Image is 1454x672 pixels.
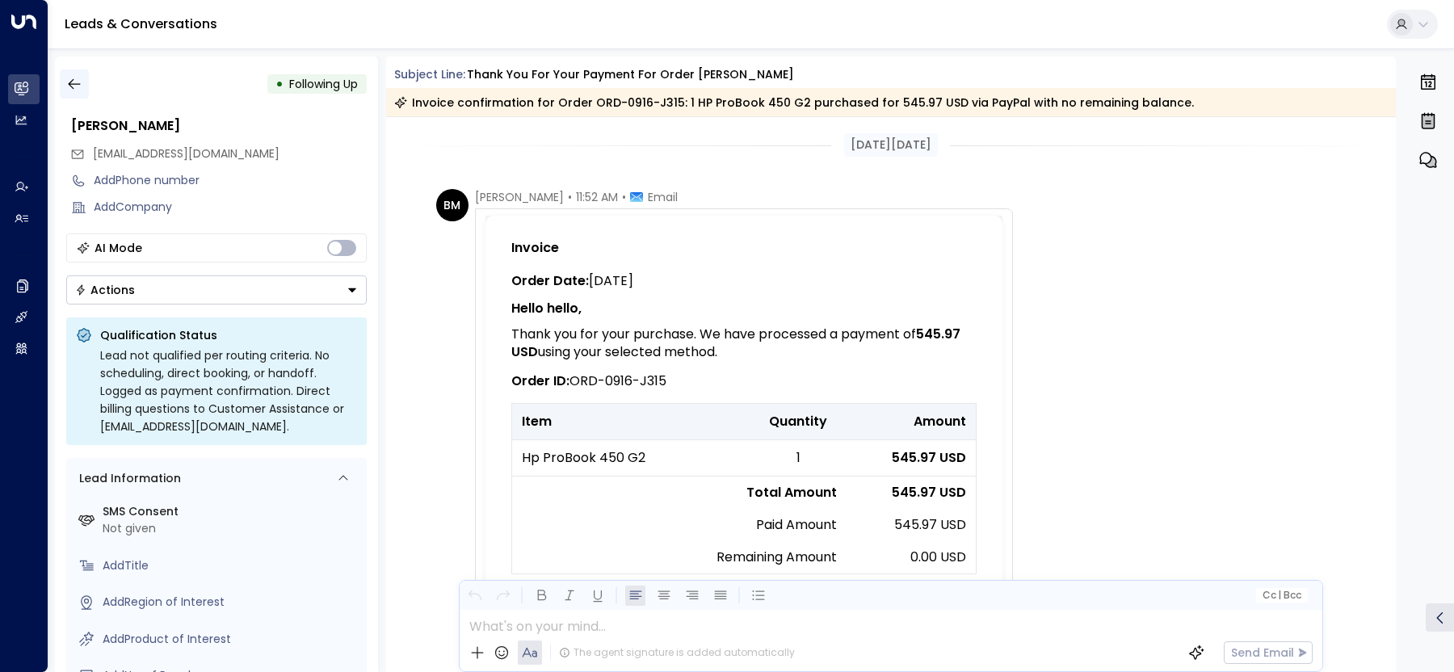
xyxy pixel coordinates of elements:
[464,586,485,606] button: Undo
[103,503,360,520] label: SMS Consent
[93,145,279,162] span: 202139685@st.uew.edu.gh
[648,189,678,205] span: Email
[75,283,135,297] div: Actions
[289,76,358,92] span: Following Up
[394,66,465,82] span: Subject Line:
[467,66,794,83] div: Thank you for your payment for order [PERSON_NAME]
[511,477,847,510] td: Total Amount
[511,372,569,390] strong: Order ID:
[847,509,976,541] td: 545.97 USD
[100,327,357,343] p: Qualification Status
[511,404,750,440] th: Item
[511,271,589,290] strong: Order Date:
[847,477,976,510] td: 545.97 USD
[511,238,977,258] td: Invoice
[576,189,618,205] span: 11:52 AM
[622,189,626,205] span: •
[66,275,367,304] button: Actions
[511,361,977,390] td: ORD-0916-J315
[475,189,564,205] span: [PERSON_NAME]
[847,541,976,574] td: 0.00 USD
[847,404,976,440] th: Amount
[394,94,1194,111] div: Invoice confirmation for Order ORD-0916-J315: 1 HP ProBook 450 G2 purchased for 545.97 USD via Pa...
[1278,590,1281,601] span: |
[103,557,360,574] div: AddTitle
[1255,588,1307,603] button: Cc|Bcc
[511,541,847,574] td: Remaining Amount
[568,189,572,205] span: •
[103,594,360,611] div: AddRegion of Interest
[559,645,795,660] div: The agent signature is added automatically
[511,325,964,361] strong: 545.97 USD
[493,586,513,606] button: Redo
[511,509,847,541] td: Paid Amount
[65,15,217,33] a: Leads & Conversations
[750,440,847,477] td: 1
[71,116,367,136] div: [PERSON_NAME]
[100,346,357,435] div: Lead not qualified per routing criteria. No scheduling, direct booking, or handoff. Logged as pay...
[436,189,469,221] div: BM
[511,272,977,290] td: [DATE]
[93,145,279,162] span: [EMAIL_ADDRESS][DOMAIN_NAME]
[750,404,847,440] th: Quantity
[511,290,977,317] td: Hello hello,
[844,133,938,157] div: [DATE][DATE]
[511,440,750,477] td: Hp ProBook 450 G2
[66,275,367,304] div: Button group with a nested menu
[103,631,360,648] div: AddProduct of Interest
[94,199,367,216] div: AddCompany
[95,240,142,256] div: AI Mode
[103,520,360,537] div: Not given
[74,470,181,487] div: Lead Information
[1262,590,1301,601] span: Cc Bcc
[892,448,966,467] strong: 545.97 USD
[511,317,977,361] td: Thank you for your purchase. We have processed a payment of using your selected method.
[94,172,367,189] div: AddPhone number
[275,69,284,99] div: •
